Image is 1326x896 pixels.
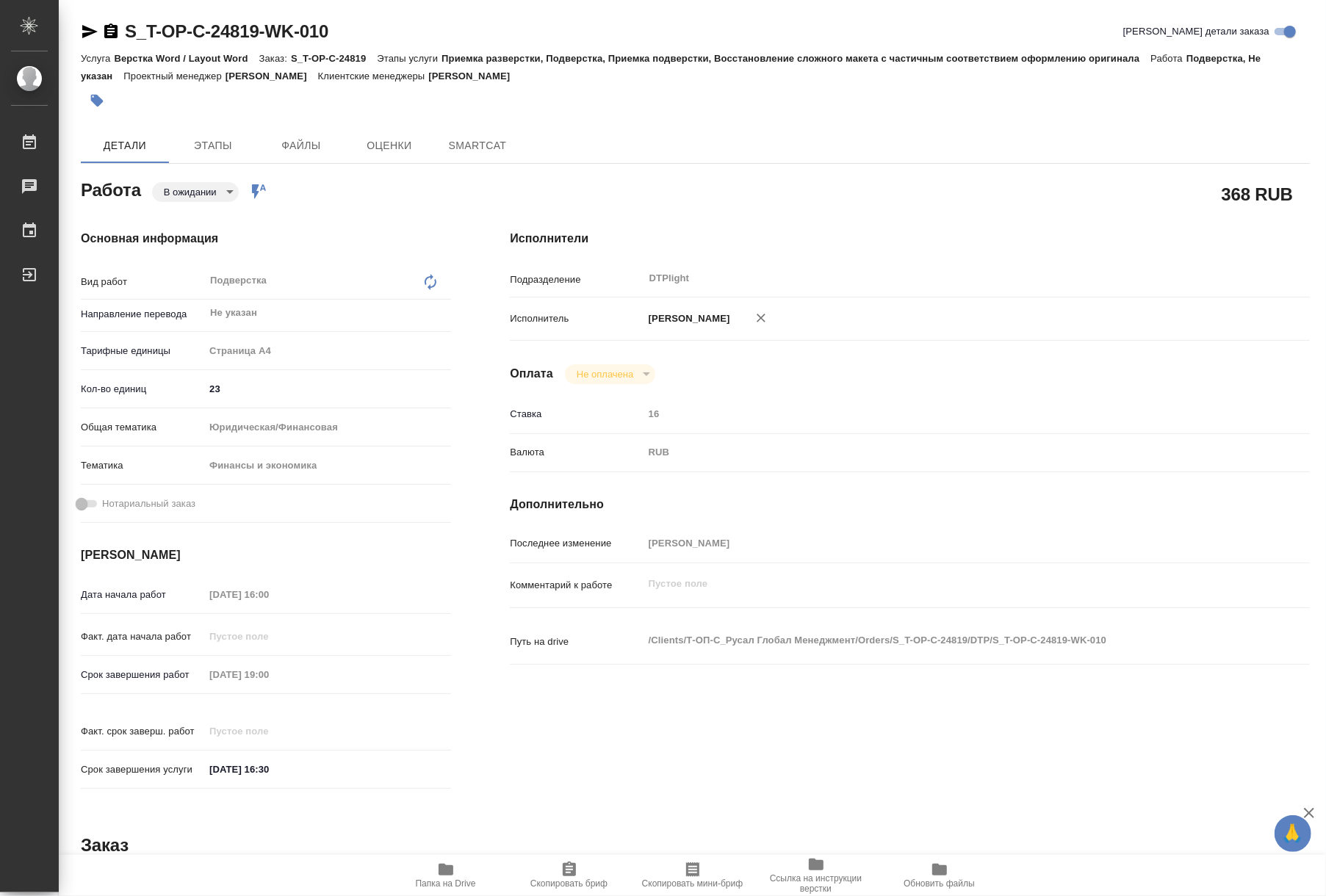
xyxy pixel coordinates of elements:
p: Путь на drive [510,635,643,649]
p: Факт. срок заверш. работ [81,724,204,739]
div: В ожидании [152,182,239,202]
input: Пустое поле [204,720,333,742]
p: Последнее изменение [510,536,643,551]
span: 🙏 [1280,818,1305,849]
p: Тарифные единицы [81,344,204,358]
p: Факт. дата начала работ [81,629,204,644]
p: Вид работ [81,275,204,289]
p: Верстка Word / Layout Word [114,53,259,64]
div: RUB [644,440,1243,465]
span: SmartCat [442,137,513,155]
p: Общая тематика [81,420,204,435]
p: [PERSON_NAME] [428,71,521,82]
span: Файлы [266,137,336,155]
button: Скопировать мини-бриф [631,855,754,896]
p: Этапы услуги [377,53,442,64]
p: Кол-во единиц [81,382,204,397]
button: 🙏 [1275,815,1311,852]
input: Пустое поле [204,664,333,685]
span: Папка на Drive [416,878,476,889]
span: Этапы [178,137,248,155]
span: Оценки [354,137,425,155]
p: [PERSON_NAME] [226,71,318,82]
button: В ожидании [159,186,221,198]
p: Тематика [81,458,204,473]
button: Папка на Drive [384,855,508,896]
div: В ожидании [565,364,655,384]
h2: Заказ [81,834,129,857]
button: Не оплачена [572,368,638,380]
p: Валюта [510,445,643,460]
p: Комментарий к работе [510,578,643,593]
span: [PERSON_NAME] детали заказа [1123,24,1269,39]
h4: Оплата [510,365,553,383]
h4: Дополнительно [510,496,1310,513]
div: Страница А4 [204,339,451,364]
span: Скопировать бриф [530,878,608,889]
a: S_T-OP-C-24819-WK-010 [125,21,328,41]
span: Детали [90,137,160,155]
span: Нотариальный заказ [102,496,195,511]
button: Ссылка на инструкции верстки [754,855,878,896]
button: Скопировать ссылку для ЯМессенджера [81,23,98,40]
button: Скопировать бриф [508,855,631,896]
button: Обновить файлы [878,855,1001,896]
p: Подразделение [510,272,643,287]
h2: Работа [81,176,141,202]
p: Дата начала работ [81,588,204,602]
h4: Основная информация [81,230,451,248]
input: Пустое поле [204,626,333,647]
p: Клиентские менеджеры [318,71,429,82]
input: Пустое поле [644,403,1243,424]
span: Обновить файлы [904,878,975,889]
h2: 368 RUB [1222,181,1293,206]
p: Направление перевода [81,307,204,322]
p: Ставка [510,407,643,422]
p: Заказ: [259,53,291,64]
button: Скопировать ссылку [102,23,120,40]
input: Пустое поле [204,584,333,605]
button: Удалить исполнителя [745,302,777,334]
p: Приемка разверстки, Подверстка, Приемка подверстки, Восстановление сложного макета с частичным со... [442,53,1150,64]
p: [PERSON_NAME] [644,311,730,326]
textarea: /Clients/Т-ОП-С_Русал Глобал Менеджмент/Orders/S_T-OP-C-24819/DTP/S_T-OP-C-24819-WK-010 [644,628,1243,653]
p: Проектный менеджер [123,71,225,82]
span: Ссылка на инструкции верстки [763,873,869,894]
p: Срок завершения услуги [81,762,204,777]
span: Скопировать мини-бриф [642,878,743,889]
p: Срок завершения работ [81,668,204,682]
input: ✎ Введи что-нибудь [204,759,333,780]
p: Работа [1150,53,1186,64]
p: Исполнитель [510,311,643,326]
input: ✎ Введи что-нибудь [204,378,451,400]
div: Юридическая/Финансовая [204,415,451,440]
p: Услуга [81,53,114,64]
h4: Исполнители [510,230,1310,248]
div: Финансы и экономика [204,453,451,478]
h4: [PERSON_NAME] [81,546,451,564]
p: S_T-OP-C-24819 [291,53,377,64]
button: Добавить тэг [81,84,113,117]
input: Пустое поле [644,532,1243,554]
